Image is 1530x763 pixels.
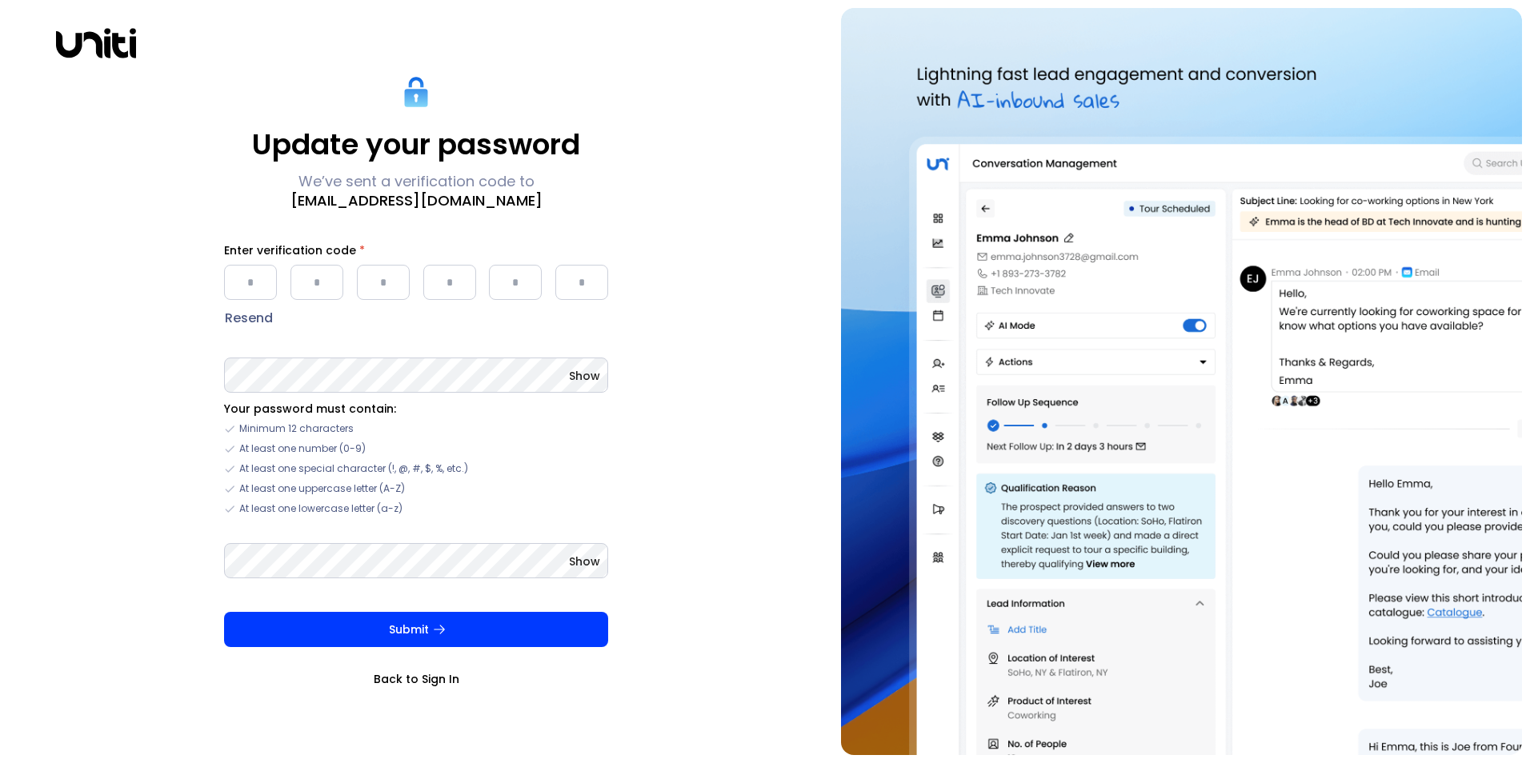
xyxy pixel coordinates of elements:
a: Back to Sign In [224,671,608,687]
label: Enter verification code [224,242,608,258]
button: Show [569,553,600,569]
button: Resend [224,306,274,330]
input: Please enter OTP character 2 [290,265,343,300]
button: Show [569,368,600,384]
input: Please enter OTP character 6 [555,265,608,300]
p: We’ve sent a verification code to [290,172,543,210]
img: auth-hero.png [841,8,1522,755]
span: [EMAIL_ADDRESS][DOMAIN_NAME] [290,191,543,210]
span: At least one special character (!, @, #, $, %, etc.) [239,461,468,476]
button: Submit [224,612,608,647]
li: Your password must contain: [224,401,608,417]
input: Please enter OTP character 4 [423,265,476,300]
input: Please enter OTP character 3 [357,265,410,300]
span: At least one uppercase letter (A-Z) [239,481,405,496]
span: At least one number (0-9) [239,441,366,456]
input: Please enter OTP character 5 [489,265,542,300]
input: Please enter OTP character 1 [224,265,277,300]
span: Minimum 12 characters [239,421,354,436]
span: At least one lowercase letter (a-z) [239,501,403,516]
p: Update your password [252,127,580,162]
